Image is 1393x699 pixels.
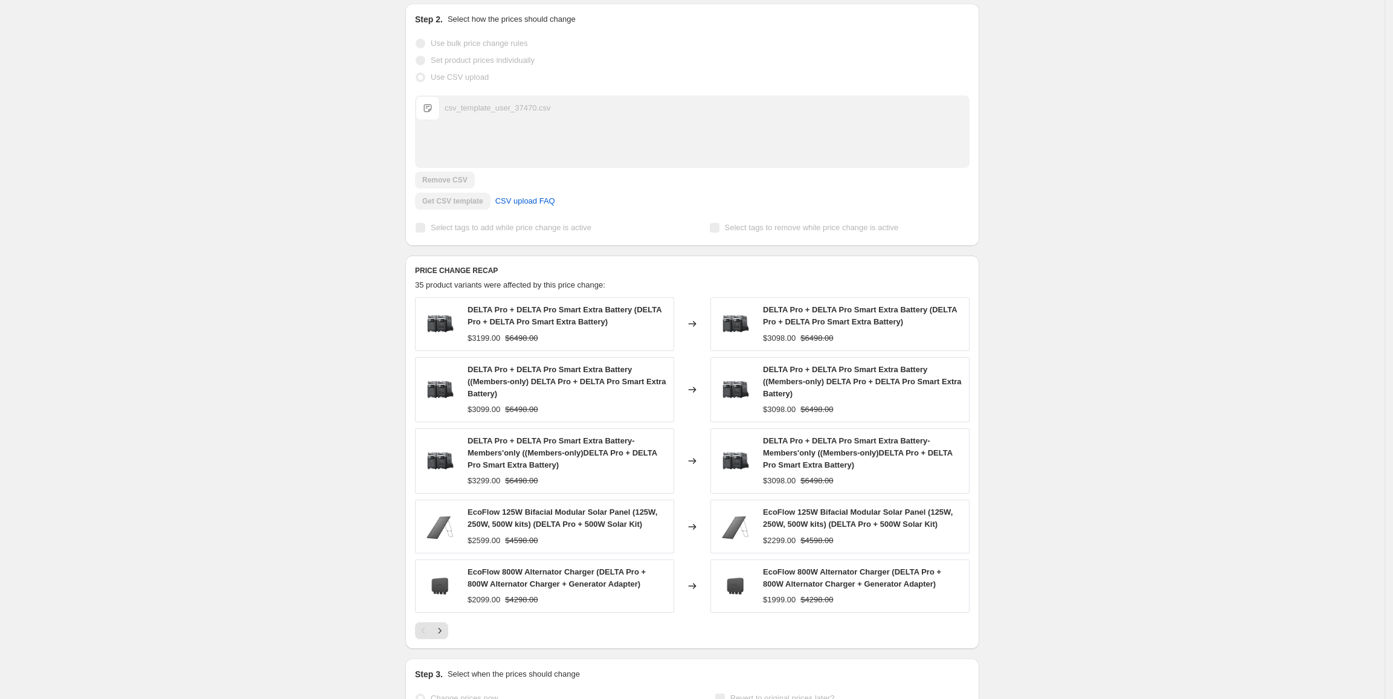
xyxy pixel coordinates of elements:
[505,404,538,416] strike: $6498.00
[763,475,796,487] div: $3098.00
[468,535,500,547] div: $2599.00
[763,332,796,344] div: $3098.00
[448,668,580,680] p: Select when the prices should change
[431,39,527,48] span: Use bulk price change rules
[800,594,833,606] strike: $4298.00
[505,332,538,344] strike: $6498.00
[422,372,458,408] img: ecoflow-ecoflow-delta-pro-delta-pro-smart-extra-battery-30069028192329_80x.png
[717,568,753,604] img: ecoflow-ecoflow-800w-alternator-charger-alternator-charger-ecoflow-800w-alternator-charger-314277...
[468,594,500,606] div: $2099.00
[800,404,833,416] strike: $6498.00
[717,372,753,408] img: ecoflow-ecoflow-delta-pro-delta-pro-smart-extra-battery-30069028192329_80x.png
[415,266,970,275] h6: PRICE CHANGE RECAP
[468,475,500,487] div: $3299.00
[505,594,538,606] strike: $4298.00
[763,594,796,606] div: $1999.00
[468,436,657,469] span: DELTA Pro + DELTA Pro Smart Extra Battery-Members'only ((Members-only)DELTA Pro + DELTA Pro Smart...
[725,223,899,232] span: Select tags to remove while price change is active
[717,306,753,342] img: ecoflow-ecoflow-delta-pro-delta-pro-smart-extra-battery-30069028192329_80x.png
[448,13,576,25] p: Select how the prices should change
[445,102,551,114] div: csv_template_user_37470.csv
[468,365,666,398] span: DELTA Pro + DELTA Pro Smart Extra Battery ((Members-only) DELTA Pro + DELTA Pro Smart Extra Battery)
[415,668,443,680] h2: Step 3.
[468,567,646,588] span: EcoFlow 800W Alternator Charger (DELTA Pro + 800W Alternator Charger + Generator Adapter)
[800,475,833,487] strike: $6498.00
[468,332,500,344] div: $3199.00
[495,195,555,207] span: CSV upload FAQ
[505,475,538,487] strike: $6498.00
[717,443,753,479] img: ecoflow-ecoflow-delta-pro-delta-pro-smart-extra-battery-30069028192329_80x.png
[763,305,957,326] span: DELTA Pro + DELTA Pro Smart Extra Battery (DELTA Pro + DELTA Pro Smart Extra Battery)
[488,192,562,211] a: CSV upload FAQ
[422,306,458,342] img: ecoflow-ecoflow-delta-pro-delta-pro-smart-extra-battery-30069028192329_80x.png
[763,436,953,469] span: DELTA Pro + DELTA Pro Smart Extra Battery-Members'only ((Members-only)DELTA Pro + DELTA Pro Smart...
[431,72,489,82] span: Use CSV upload
[431,56,535,65] span: Set product prices individually
[763,365,962,398] span: DELTA Pro + DELTA Pro Smart Extra Battery ((Members-only) DELTA Pro + DELTA Pro Smart Extra Battery)
[763,507,953,529] span: EcoFlow 125W Bifacial Modular Solar Panel (125W, 250W, 500W kits) (DELTA Pro + 500W Solar Kit)
[431,223,591,232] span: Select tags to add while price change is active
[422,509,458,545] img: ecoflow-us-ecoflow-125w-bifacial-modular-solar-panel-500w-4-piece-kit-solar-panels-125w-bifacial-...
[468,507,657,529] span: EcoFlow 125W Bifacial Modular Solar Panel (125W, 250W, 500W kits) (DELTA Pro + 500W Solar Kit)
[763,404,796,416] div: $3098.00
[468,404,500,416] div: $3099.00
[468,305,661,326] span: DELTA Pro + DELTA Pro Smart Extra Battery (DELTA Pro + DELTA Pro Smart Extra Battery)
[505,535,538,547] strike: $4598.00
[415,13,443,25] h2: Step 2.
[415,622,448,639] nav: Pagination
[431,622,448,639] button: Next
[415,280,605,289] span: 35 product variants were affected by this price change:
[763,567,941,588] span: EcoFlow 800W Alternator Charger (DELTA Pro + 800W Alternator Charger + Generator Adapter)
[422,443,458,479] img: ecoflow-ecoflow-delta-pro-delta-pro-smart-extra-battery-30069028192329_80x.png
[800,332,833,344] strike: $6498.00
[763,535,796,547] div: $2299.00
[800,535,833,547] strike: $4598.00
[717,509,753,545] img: ecoflow-us-ecoflow-125w-bifacial-modular-solar-panel-500w-4-piece-kit-solar-panels-125w-bifacial-...
[422,568,458,604] img: ecoflow-ecoflow-800w-alternator-charger-alternator-charger-ecoflow-800w-alternator-charger-314277...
